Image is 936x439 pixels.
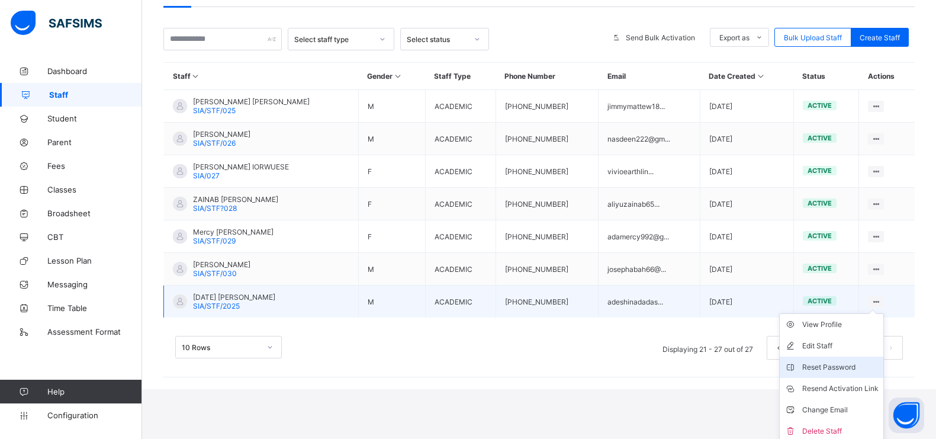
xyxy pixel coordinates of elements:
[599,63,700,90] th: Email
[496,90,598,123] td: [PHONE_NUMBER]
[719,33,750,42] span: Export as
[425,286,496,318] td: ACADEMIC
[193,130,250,139] span: [PERSON_NAME]
[294,35,372,44] div: Select staff type
[808,232,832,240] span: active
[425,220,496,253] td: ACADEMIC
[164,63,359,90] th: Staff
[193,162,289,171] span: [PERSON_NAME] IORWUESE
[700,220,793,253] td: [DATE]
[193,293,275,302] span: [DATE] [PERSON_NAME]
[802,425,879,437] div: Delete Staff
[496,63,598,90] th: Phone Number
[193,302,240,310] span: SIA/STF/2025
[11,11,102,36] img: safsims
[802,340,879,352] div: Edit Staff
[626,33,695,42] span: Send Bulk Activation
[191,72,201,81] i: Sort in Ascending Order
[793,63,858,90] th: Status
[425,155,496,188] td: ACADEMIC
[496,188,598,220] td: [PHONE_NUMBER]
[193,97,310,106] span: [PERSON_NAME] [PERSON_NAME]
[47,161,142,171] span: Fees
[47,327,142,337] span: Assessment Format
[47,114,142,123] span: Student
[358,286,425,318] td: M
[407,35,467,44] div: Select status
[879,336,903,360] li: 下一页
[496,155,598,188] td: [PHONE_NUMBER]
[599,253,700,286] td: josephabah66@...
[193,106,236,115] span: SIA/STF/025
[599,155,700,188] td: vivioearthlin...
[599,286,700,318] td: adeshinadadas...
[859,63,915,90] th: Actions
[700,123,793,155] td: [DATE]
[808,166,832,175] span: active
[808,199,832,207] span: active
[808,297,832,305] span: active
[599,188,700,220] td: aliyuzainab65...
[767,336,790,360] li: 上一页
[889,398,924,433] button: Open asap
[47,137,142,147] span: Parent
[358,63,425,90] th: Gender
[802,404,879,416] div: Change Email
[700,63,793,90] th: Date Created
[425,63,496,90] th: Staff Type
[802,383,879,395] div: Resend Activation Link
[860,33,900,42] span: Create Staff
[599,220,700,253] td: adamercy992@g...
[496,220,598,253] td: [PHONE_NUMBER]
[182,343,260,352] div: 10 Rows
[193,260,250,269] span: [PERSON_NAME]
[358,220,425,253] td: F
[47,411,141,420] span: Configuration
[599,123,700,155] td: nasdeen222@gm...
[425,253,496,286] td: ACADEMIC
[425,123,496,155] td: ACADEMIC
[47,280,142,289] span: Messaging
[358,90,425,123] td: M
[358,253,425,286] td: M
[193,227,274,236] span: Mercy [PERSON_NAME]
[802,361,879,373] div: Reset Password
[358,188,425,220] td: F
[784,33,842,42] span: Bulk Upload Staff
[700,286,793,318] td: [DATE]
[496,123,598,155] td: [PHONE_NUMBER]
[49,90,142,100] span: Staff
[193,139,236,148] span: SIA/STF/026
[358,123,425,155] td: M
[47,185,142,194] span: Classes
[802,319,879,331] div: View Profile
[755,72,765,81] i: Sort in Ascending Order
[700,253,793,286] td: [DATE]
[193,269,237,278] span: SIA/STF/030
[193,171,220,180] span: SIA/027
[193,204,237,213] span: SIA/STF?028
[496,286,598,318] td: [PHONE_NUMBER]
[808,134,832,142] span: active
[193,195,278,204] span: ZAINAB [PERSON_NAME]
[47,256,142,265] span: Lesson Plan
[47,303,142,313] span: Time Table
[700,90,793,123] td: [DATE]
[47,387,141,396] span: Help
[700,188,793,220] td: [DATE]
[425,90,496,123] td: ACADEMIC
[599,90,700,123] td: jimmymattew18...
[879,336,903,360] button: next page
[47,209,142,218] span: Broadsheet
[47,232,142,242] span: CBT
[700,155,793,188] td: [DATE]
[654,336,762,360] li: Displaying 21 - 27 out of 27
[767,336,790,360] button: prev page
[496,253,598,286] td: [PHONE_NUMBER]
[425,188,496,220] td: ACADEMIC
[47,66,142,76] span: Dashboard
[393,72,403,81] i: Sort in Ascending Order
[808,264,832,273] span: active
[193,236,236,245] span: SIA/STF/029
[808,101,832,110] span: active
